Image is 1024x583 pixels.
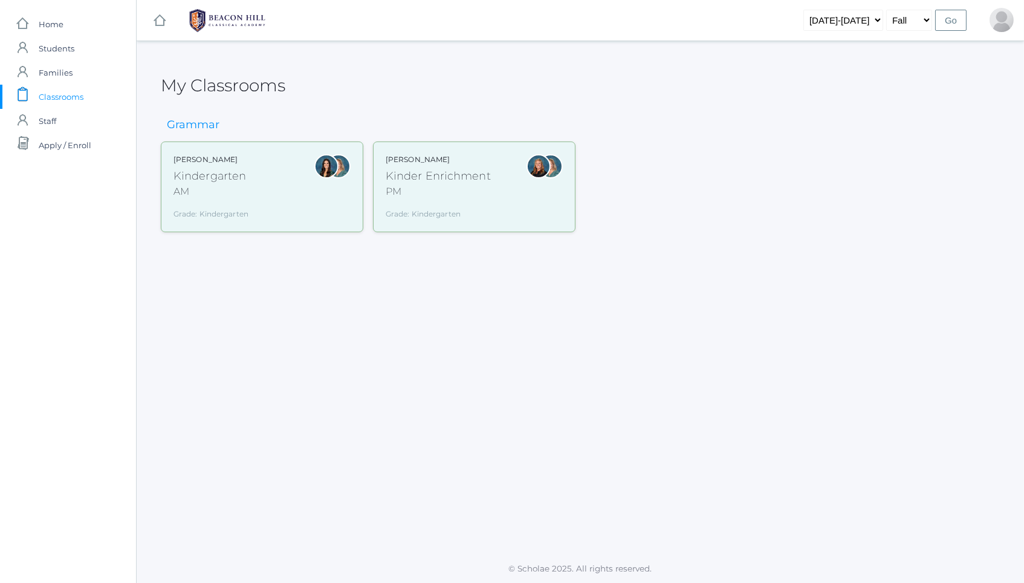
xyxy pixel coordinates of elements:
span: Classrooms [39,85,83,109]
div: [PERSON_NAME] [386,154,491,165]
img: BHCALogos-05-308ed15e86a5a0abce9b8dd61676a3503ac9727e845dece92d48e8588c001991.png [182,5,273,36]
h2: My Classrooms [161,76,285,95]
div: PM [386,184,491,199]
input: Go [935,10,967,31]
span: Staff [39,109,56,133]
div: [PERSON_NAME] [173,154,248,165]
span: Apply / Enroll [39,133,91,157]
span: Families [39,60,73,85]
span: Students [39,36,74,60]
div: Kinder Enrichment [386,168,491,184]
div: AM [173,184,248,199]
div: Kindergarten [173,168,248,184]
div: Nicole Dean [527,154,551,178]
div: Grade: Kindergarten [173,204,248,220]
div: Grade: Kindergarten [386,204,491,220]
p: © Scholae 2025. All rights reserved. [137,562,1024,575]
div: Amanda Intlekofer [990,8,1014,32]
span: Home [39,12,63,36]
div: Maureen Doyle [539,154,563,178]
div: Jordyn Dewey [314,154,339,178]
div: Maureen Doyle [326,154,351,178]
h3: Grammar [161,119,225,131]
